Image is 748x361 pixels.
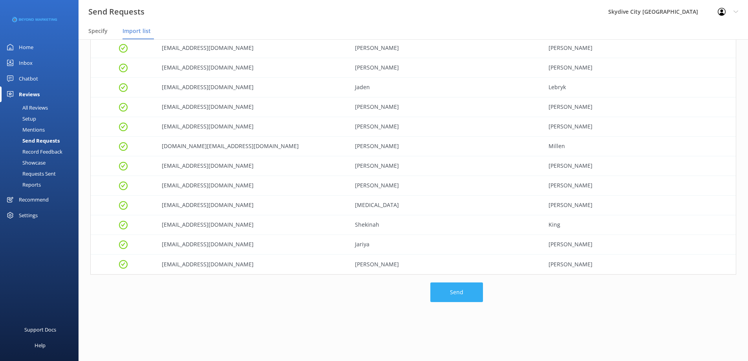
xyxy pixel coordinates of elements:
[156,78,349,97] div: Jadenlebryk1@gmail.com
[349,97,542,117] div: Antonio
[5,102,79,113] a: All Reviews
[5,124,79,135] a: Mentions
[19,71,38,86] div: Chatbot
[156,38,349,58] div: olysnorskis2500@gmail.com
[156,235,349,255] div: jaylew1400@icloud.com
[5,146,79,157] a: Record Feedback
[349,137,542,156] div: Charles
[5,102,48,113] div: All Reviews
[156,58,349,78] div: shanematthews919@gmail.com
[5,179,79,190] a: Reports
[543,196,736,215] div: James
[543,176,736,196] div: Castro-arellano
[5,146,62,157] div: Record Feedback
[430,282,483,302] button: Send
[19,192,49,207] div: Recommend
[543,137,736,156] div: Millen
[5,135,79,146] a: Send Requests
[543,255,736,274] div: Oliver
[5,113,36,124] div: Setup
[156,137,349,156] div: the.voices.scare.me@gmail.com
[156,255,349,274] div: kimberlysharetta@gmail.com
[5,135,60,146] div: Send Requests
[543,156,736,176] div: Myers
[19,207,38,223] div: Settings
[543,58,736,78] div: Matthews
[349,235,542,255] div: Jariya
[349,215,542,235] div: Shekinah
[24,322,56,337] div: Support Docs
[88,27,108,35] span: Specify
[349,38,542,58] div: Jeffery
[19,55,33,71] div: Inbox
[349,117,542,137] div: Giovanni
[19,86,40,102] div: Reviews
[349,176,542,196] div: Mayte
[88,5,144,18] h3: Send Requests
[5,124,45,135] div: Mentions
[349,58,542,78] div: Shane
[156,215,349,235] div: jaheelahking000@gmail.com
[543,235,736,255] div: Lewis
[5,168,79,179] a: Requests Sent
[543,38,736,58] div: Olson
[156,117,349,137] div: giobarnes755@gmail.com
[156,196,349,215] div: nkjames46@gmail.com
[19,39,33,55] div: Home
[12,17,57,23] img: 3-1676954853.png
[543,78,736,97] div: Lebryk
[349,255,542,274] div: Kimberly
[543,117,736,137] div: Silva
[5,179,41,190] div: Reports
[5,168,56,179] div: Requests Sent
[35,337,46,353] div: Help
[543,215,736,235] div: King
[349,156,542,176] div: Nicholas
[543,97,736,117] div: Silva
[5,157,79,168] a: Showcase
[123,27,151,35] span: Import list
[5,157,46,168] div: Showcase
[349,78,542,97] div: Jaden
[156,156,349,176] div: tkd3crown@yahoo.com
[5,113,79,124] a: Setup
[349,196,542,215] div: Jalyn
[156,176,349,196] div: markca2356@gmail.com
[156,97,349,117] div: antoniobarnes441@gmail.com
